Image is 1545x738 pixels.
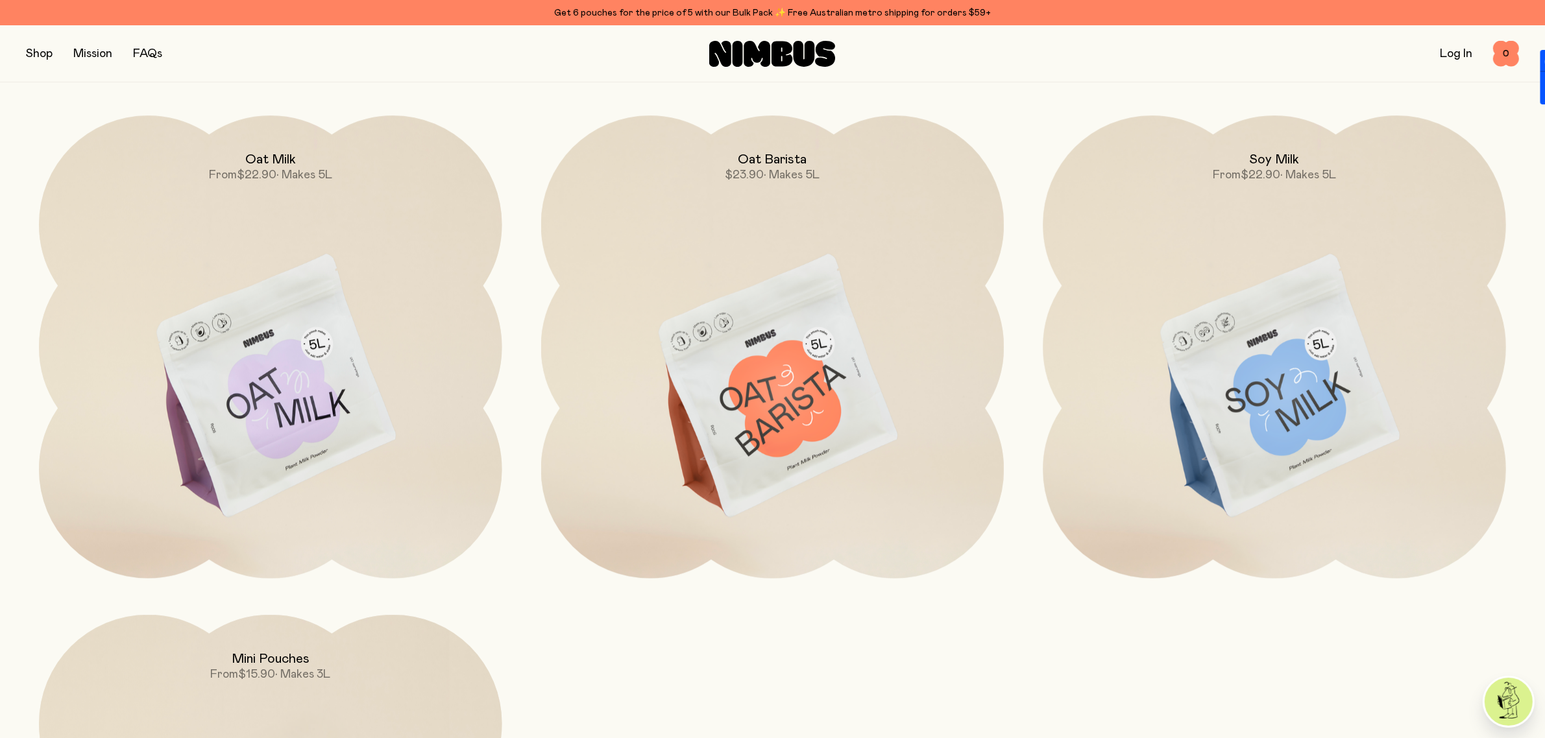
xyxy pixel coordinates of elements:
span: $22.90 [1241,169,1280,181]
div: Get 6 pouches for the price of 5 with our Bulk Pack ✨ Free Australian metro shipping for orders $59+ [26,5,1519,21]
a: Mission [73,48,112,60]
a: Oat MilkFrom$22.90• Makes 5L [39,115,502,578]
span: • Makes 3L [275,669,330,680]
span: From [1213,169,1241,181]
a: Log In [1440,48,1472,60]
span: From [209,169,237,181]
a: Oat Barista$23.90• Makes 5L [541,115,1004,578]
h2: Soy Milk [1250,152,1300,167]
span: $23.90 [725,169,764,181]
h2: Oat Milk [245,152,296,167]
img: agent [1485,678,1533,726]
a: Soy MilkFrom$22.90• Makes 5L [1043,115,1506,578]
a: FAQs [133,48,162,60]
span: • Makes 5L [1280,169,1336,181]
span: $15.90 [238,669,275,680]
span: From [210,669,238,680]
h2: Mini Pouches [232,651,310,667]
span: • Makes 5L [764,169,820,181]
button: 0 [1493,41,1519,67]
span: $22.90 [237,169,276,181]
h2: Oat Barista [738,152,807,167]
span: • Makes 5L [276,169,332,181]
